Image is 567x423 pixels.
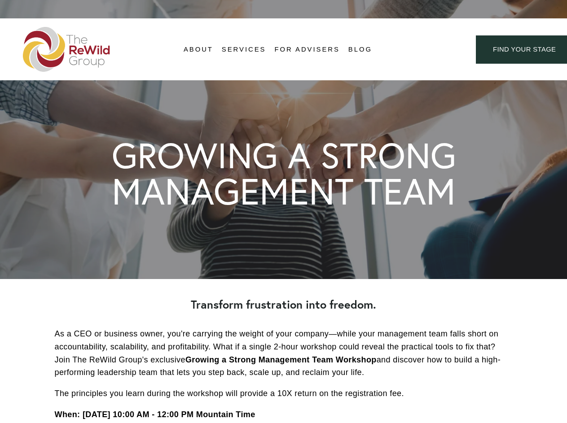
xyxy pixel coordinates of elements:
[191,297,376,312] strong: Transform frustration into freedom.
[185,355,377,364] strong: Growing a Strong Management Team Workshop
[184,43,213,57] a: folder dropdown
[55,387,513,400] p: The principles you learn during the workshop will provide a 10X return on the registration fee.
[348,43,372,57] a: Blog
[55,410,80,419] strong: When:
[274,43,339,57] a: For Advisers
[23,27,111,72] img: The ReWild Group
[184,44,213,56] span: About
[222,44,266,56] span: Services
[112,138,456,173] h1: GROWING A STRONG
[112,173,456,209] h1: MANAGEMENT TEAM
[55,327,513,379] p: As a CEO or business owner, you're carrying the weight of your company—while your management team...
[222,43,266,57] a: folder dropdown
